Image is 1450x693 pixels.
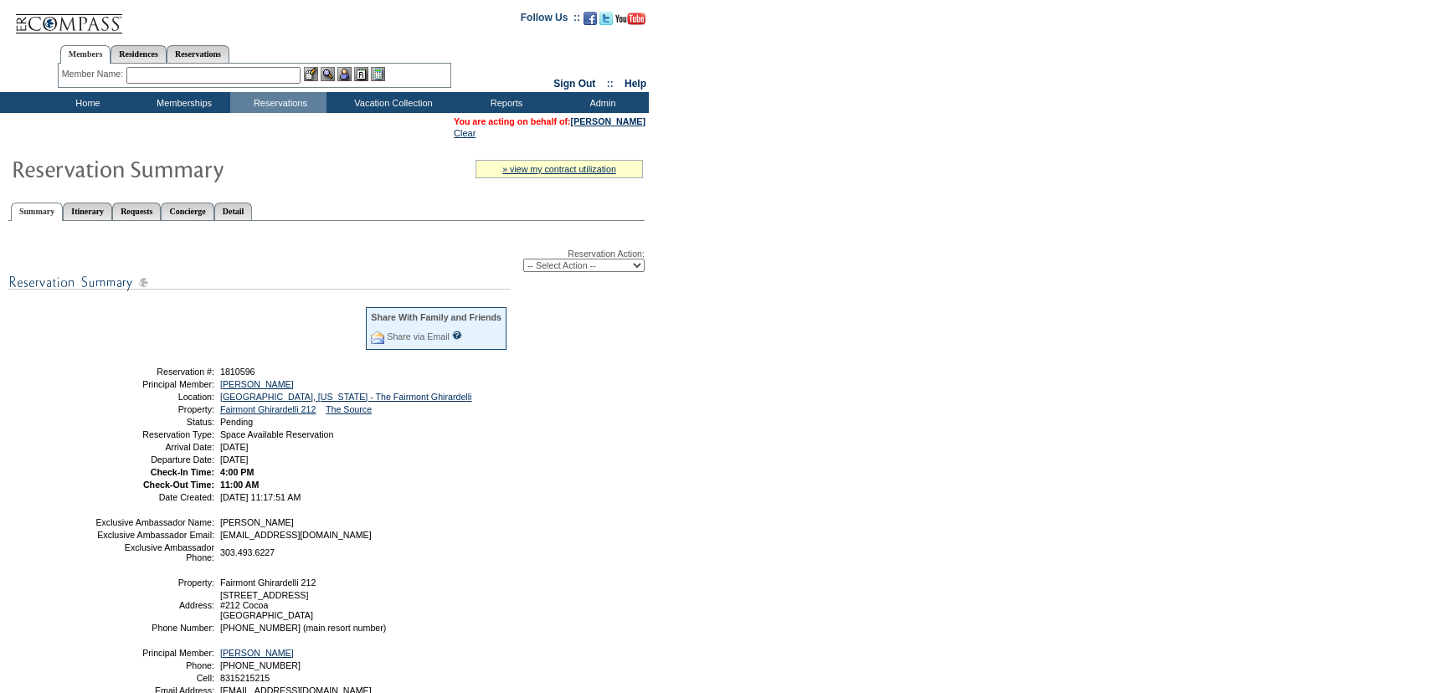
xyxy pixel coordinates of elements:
div: Share With Family and Friends [371,312,501,322]
input: What is this? [452,331,462,340]
div: Member Name: [62,67,126,81]
a: Subscribe to our YouTube Channel [615,17,645,27]
a: [GEOGRAPHIC_DATA], [US_STATE] - The Fairmont Ghirardelli [220,392,471,402]
a: Become our fan on Facebook [584,17,597,27]
img: Impersonate [337,67,352,81]
a: [PERSON_NAME] [571,116,645,126]
span: Space Available Reservation [220,429,333,439]
td: Date Created: [95,492,214,502]
span: Fairmont Ghirardelli 212 [220,577,316,588]
span: [STREET_ADDRESS] #212 Cocoa [GEOGRAPHIC_DATA] [220,590,313,620]
img: b_calculator.gif [371,67,385,81]
td: Reports [456,92,553,113]
span: 4:00 PM [220,467,254,477]
td: Reservation #: [95,367,214,377]
img: View [321,67,335,81]
span: 1810596 [220,367,255,377]
span: [EMAIL_ADDRESS][DOMAIN_NAME] [220,530,372,540]
img: Become our fan on Facebook [584,12,597,25]
img: Reservations [354,67,368,81]
a: Share via Email [387,331,450,341]
span: 8315215215 [220,673,270,683]
td: Reservation Type: [95,429,214,439]
a: Help [625,78,646,90]
a: Reservations [167,45,229,63]
td: Location: [95,392,214,402]
span: [DATE] 11:17:51 AM [220,492,301,502]
td: Phone Number: [95,623,214,633]
td: Principal Member: [95,379,214,389]
img: subTtlResSummary.gif [8,272,511,293]
a: Follow us on Twitter [599,17,613,27]
span: 303.493.6227 [220,547,275,557]
a: Fairmont Ghirardelli 212 [220,404,316,414]
td: Admin [553,92,649,113]
span: :: [607,78,614,90]
td: Follow Us :: [521,10,580,30]
a: [PERSON_NAME] [220,379,294,389]
a: Residences [111,45,167,63]
span: You are acting on behalf of: [454,116,645,126]
a: Detail [214,203,253,220]
a: Requests [112,203,161,220]
img: Follow us on Twitter [599,12,613,25]
td: Property: [95,404,214,414]
div: Reservation Action: [8,249,645,272]
span: [PHONE_NUMBER] (main resort number) [220,623,386,633]
td: Vacation Collection [327,92,456,113]
img: Subscribe to our YouTube Channel [615,13,645,25]
td: Exclusive Ambassador Phone: [95,542,214,562]
a: Members [60,45,111,64]
td: Arrival Date: [95,442,214,452]
td: Address: [95,590,214,620]
td: Principal Member: [95,648,214,658]
a: The Source [326,404,372,414]
td: Exclusive Ambassador Email: [95,530,214,540]
a: Itinerary [63,203,112,220]
span: [PHONE_NUMBER] [220,660,301,670]
a: Clear [454,128,476,138]
a: [PERSON_NAME] [220,648,294,658]
img: b_edit.gif [304,67,318,81]
td: Phone: [95,660,214,670]
td: Exclusive Ambassador Name: [95,517,214,527]
td: Reservations [230,92,327,113]
strong: Check-In Time: [151,467,214,477]
td: Memberships [134,92,230,113]
span: [DATE] [220,442,249,452]
td: Status: [95,417,214,427]
span: [DATE] [220,454,249,465]
strong: Check-Out Time: [143,480,214,490]
a: Concierge [161,203,213,220]
td: Departure Date: [95,454,214,465]
td: Property: [95,577,214,588]
span: Pending [220,417,253,427]
span: [PERSON_NAME] [220,517,294,527]
a: » view my contract utilization [502,164,616,174]
a: Sign Out [553,78,595,90]
td: Home [38,92,134,113]
img: Reservaton Summary [11,151,346,185]
span: 11:00 AM [220,480,259,490]
a: Summary [11,203,63,221]
td: Cell: [95,673,214,683]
